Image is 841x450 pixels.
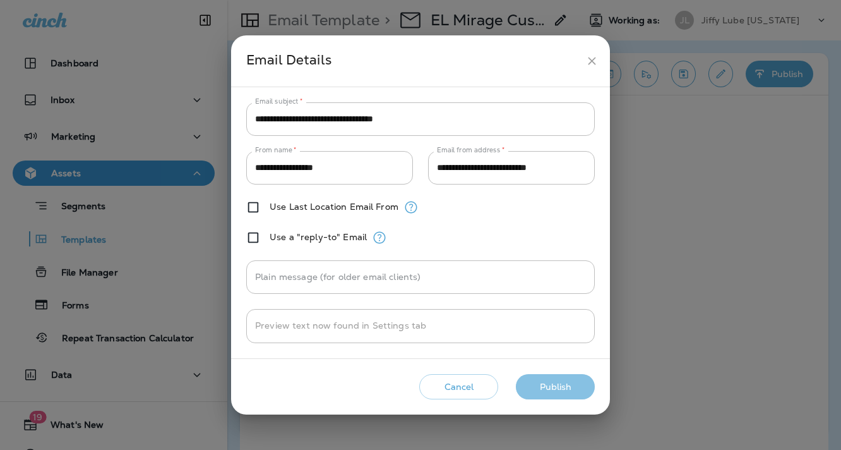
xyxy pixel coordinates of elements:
label: Use Last Location Email From [270,202,398,212]
button: Publish [516,374,595,400]
label: Email subject [255,97,303,106]
div: Email Details [246,49,580,73]
label: From name [255,145,297,155]
button: Cancel [419,374,498,400]
button: close [580,49,604,73]
label: Use a "reply-to" Email [270,232,367,242]
label: Email from address [437,145,504,155]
